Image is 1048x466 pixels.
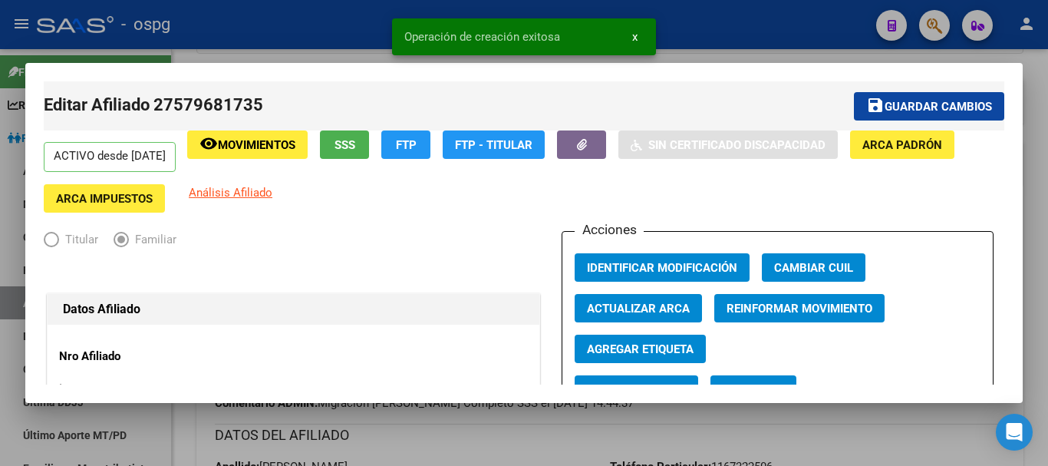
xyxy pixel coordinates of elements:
span: Operación de creación exitosa [404,29,560,45]
span: x [632,30,638,44]
button: Guardar cambios [854,92,1004,121]
p: ACTIVO desde [DATE] [44,142,176,172]
button: ARCA Impuestos [44,184,165,213]
span: FTP - Titular [455,138,532,152]
mat-icon: save [866,96,885,114]
span: Guardar cambios [885,100,992,114]
span: Editar Afiliado 27579681735 [44,95,263,114]
span: Titular [59,231,98,249]
span: Agregar Etiqueta [587,342,694,356]
span: Familiar [129,231,176,249]
button: Reinformar Movimiento [714,294,885,322]
span: Identificar Modificación [587,261,737,275]
button: SSS [320,131,369,159]
button: Actualizar ARCA [575,294,702,322]
span: Reinformar Movimiento [727,302,872,316]
span: Análisis Afiliado [189,186,272,200]
span: Movimientos [218,138,295,152]
div: Open Intercom Messenger [996,414,1033,451]
span: FTP [396,138,417,152]
span: Cambiar CUIL [774,261,853,275]
button: Identificar Modificación [575,253,750,282]
mat-radio-group: Elija una opción [44,236,192,250]
h1: Datos Afiliado [63,300,524,319]
h3: Acciones [575,220,644,240]
p: Nro Afiliado [59,348,199,365]
button: Sin Certificado Discapacidad [618,131,838,159]
span: Categoria [723,383,784,397]
button: FTP - Titular [443,131,545,159]
mat-icon: remove_red_eye [199,134,218,153]
span: Sin Certificado Discapacidad [648,138,826,152]
span: ARCA Padrón [862,138,942,152]
button: Agregar Etiqueta [575,335,706,363]
button: Vencimiento PMI [575,375,698,404]
button: Cambiar CUIL [762,253,865,282]
button: FTP [381,131,430,159]
button: Movimientos [187,131,308,159]
button: x [620,23,650,51]
span: SSS [335,138,355,152]
span: Vencimiento PMI [587,383,686,397]
span: Actualizar ARCA [587,302,690,316]
button: Categoria [710,375,796,404]
span: ARCA Impuestos [56,192,153,206]
button: ARCA Padrón [850,131,954,159]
